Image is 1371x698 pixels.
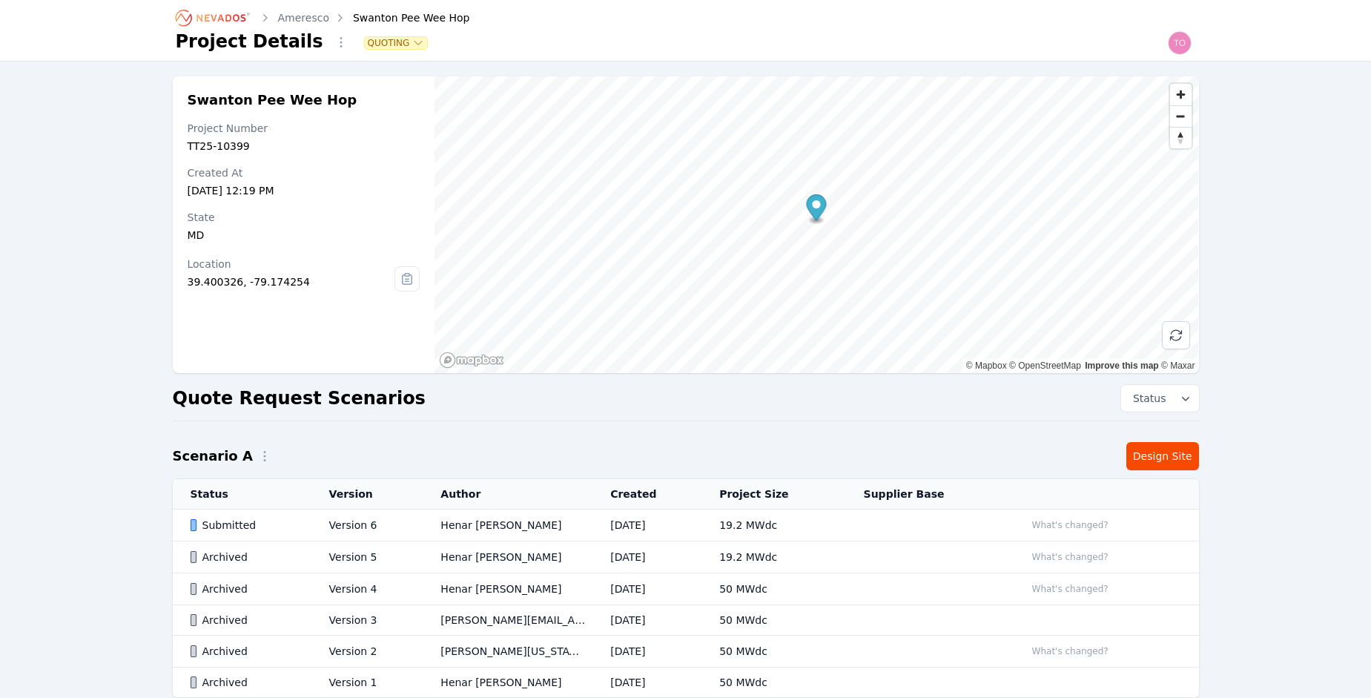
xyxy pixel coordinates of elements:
[188,165,420,180] div: Created At
[701,668,845,698] td: 50 MWdc
[188,228,420,243] div: MD
[176,30,323,53] h1: Project Details
[332,10,469,25] div: Swanton Pee Wee Hop
[1025,517,1115,533] button: What's changed?
[1025,549,1115,565] button: What's changed?
[176,6,470,30] nav: Breadcrumb
[191,613,304,628] div: Archived
[846,479,1008,510] th: Supplier Base
[1170,127,1192,148] button: Reset bearing to north
[1168,31,1192,55] img: todd.padezanin@nevados.solar
[423,510,592,541] td: Henar [PERSON_NAME]
[1085,360,1158,371] a: Improve this map
[592,510,701,541] td: [DATE]
[1025,581,1115,597] button: What's changed?
[188,139,420,154] div: TT25-10399
[188,91,420,109] h2: Swanton Pee Wee Hop
[701,541,845,573] td: 19.2 MWdc
[701,510,845,541] td: 19.2 MWdc
[191,550,304,564] div: Archived
[966,360,1007,371] a: Mapbox
[1170,106,1192,127] span: Zoom out
[423,479,592,510] th: Author
[1121,385,1199,412] button: Status
[423,573,592,605] td: Henar [PERSON_NAME]
[1170,84,1192,105] button: Zoom in
[701,605,845,636] td: 50 MWdc
[173,636,1199,668] tr: ArchivedVersion 2[PERSON_NAME][US_STATE][DATE]50 MWdcWhat's changed?
[191,644,304,659] div: Archived
[439,352,504,369] a: Mapbox homepage
[592,636,701,668] td: [DATE]
[173,479,311,510] th: Status
[173,510,1199,541] tr: SubmittedVersion 6Henar [PERSON_NAME][DATE]19.2 MWdcWhat's changed?
[311,510,423,541] td: Version 6
[311,636,423,668] td: Version 2
[365,37,428,49] button: Quoting
[278,10,329,25] a: Ameresco
[1170,105,1192,127] button: Zoom out
[1025,643,1115,659] button: What's changed?
[173,541,1199,573] tr: ArchivedVersion 5Henar [PERSON_NAME][DATE]19.2 MWdcWhat's changed?
[311,605,423,636] td: Version 3
[311,668,423,698] td: Version 1
[173,605,1199,636] tr: ArchivedVersion 3[PERSON_NAME][EMAIL_ADDRESS][DOMAIN_NAME][DATE]50 MWdc
[807,194,827,225] div: Map marker
[191,582,304,596] div: Archived
[188,183,420,198] div: [DATE] 12:19 PM
[1009,360,1081,371] a: OpenStreetMap
[191,518,304,533] div: Submitted
[188,274,395,289] div: 39.400326, -79.174254
[1127,391,1166,406] span: Status
[188,121,420,136] div: Project Number
[592,668,701,698] td: [DATE]
[1161,360,1195,371] a: Maxar
[592,605,701,636] td: [DATE]
[592,573,701,605] td: [DATE]
[423,636,592,668] td: [PERSON_NAME][US_STATE]
[592,479,701,510] th: Created
[311,479,423,510] th: Version
[188,257,395,271] div: Location
[311,541,423,573] td: Version 5
[311,573,423,605] td: Version 4
[191,675,304,690] div: Archived
[592,541,701,573] td: [DATE]
[173,446,253,467] h2: Scenario A
[423,605,592,636] td: [PERSON_NAME][EMAIL_ADDRESS][DOMAIN_NAME]
[701,479,845,510] th: Project Size
[423,668,592,698] td: Henar [PERSON_NAME]
[1126,442,1199,470] a: Design Site
[701,636,845,668] td: 50 MWdc
[701,573,845,605] td: 50 MWdc
[423,541,592,573] td: Henar [PERSON_NAME]
[188,210,420,225] div: State
[435,76,1198,373] canvas: Map
[173,668,1199,698] tr: ArchivedVersion 1Henar [PERSON_NAME][DATE]50 MWdc
[173,573,1199,605] tr: ArchivedVersion 4Henar [PERSON_NAME][DATE]50 MWdcWhat's changed?
[173,386,426,410] h2: Quote Request Scenarios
